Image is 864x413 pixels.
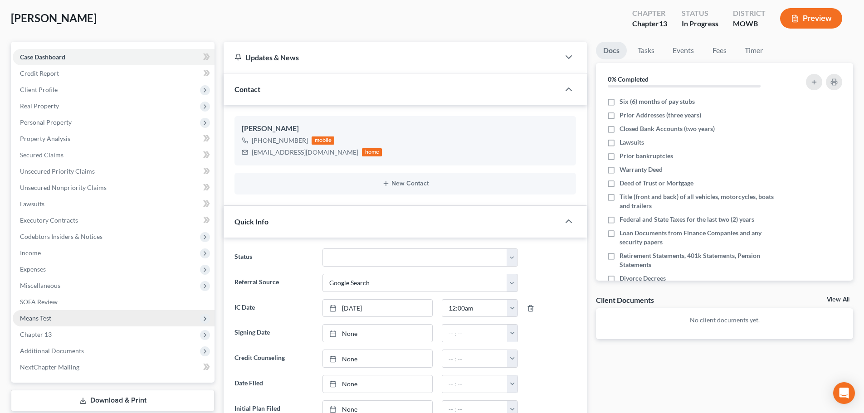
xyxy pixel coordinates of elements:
a: None [323,350,432,367]
span: Credit Report [20,69,59,77]
span: Miscellaneous [20,282,60,289]
input: -- : -- [442,375,508,393]
span: Personal Property [20,118,72,126]
a: Docs [596,42,627,59]
div: MOWB [733,19,766,29]
span: Secured Claims [20,151,63,159]
label: Credit Counseling [230,350,317,368]
a: View All [827,296,849,303]
span: Warranty Deed [620,165,663,174]
label: IC Date [230,299,317,317]
span: Lawsuits [620,138,644,147]
span: Case Dashboard [20,53,65,61]
button: New Contact [242,180,569,187]
a: Case Dashboard [13,49,215,65]
span: NextChapter Mailing [20,363,79,371]
a: [DATE] [323,300,432,317]
a: Lawsuits [13,196,215,212]
div: Client Documents [596,295,654,305]
span: Means Test [20,314,51,322]
span: Prior bankruptcies [620,151,673,160]
div: District [733,8,766,19]
span: Expenses [20,265,46,273]
div: [PHONE_NUMBER] [252,136,308,145]
a: None [323,325,432,342]
span: SOFA Review [20,298,58,306]
input: -- : -- [442,350,508,367]
label: Status [230,248,317,267]
span: Executory Contracts [20,216,78,224]
div: Chapter [632,8,667,19]
span: Divorce Decrees [620,274,666,283]
span: Contact [234,85,260,93]
span: Real Property [20,102,59,110]
span: Prior Addresses (three years) [620,111,701,120]
input: -- : -- [442,300,508,317]
span: Property Analysis [20,135,70,142]
span: Codebtors Insiders & Notices [20,233,103,240]
a: Events [665,42,701,59]
span: [PERSON_NAME] [11,11,97,24]
a: NextChapter Mailing [13,359,215,375]
a: Download & Print [11,390,215,411]
span: Deed of Trust or Mortgage [620,179,693,188]
a: Credit Report [13,65,215,82]
label: Date Filed [230,375,317,393]
div: Chapter [632,19,667,29]
span: Client Profile [20,86,58,93]
span: Title (front and back) of all vehicles, motorcycles, boats and trailers [620,192,781,210]
a: Unsecured Priority Claims [13,163,215,180]
a: Tasks [630,42,662,59]
span: Retirement Statements, 401k Statements, Pension Statements [620,251,781,269]
span: Quick Info [234,217,268,226]
span: Closed Bank Accounts (two years) [620,124,715,133]
span: Additional Documents [20,347,84,355]
p: No client documents yet. [603,316,846,325]
span: Unsecured Priority Claims [20,167,95,175]
div: [EMAIL_ADDRESS][DOMAIN_NAME] [252,148,358,157]
label: Signing Date [230,324,317,342]
div: In Progress [682,19,718,29]
span: Chapter 13 [20,330,52,338]
div: Open Intercom Messenger [833,382,855,404]
div: Updates & News [234,53,549,62]
a: Property Analysis [13,131,215,147]
a: SOFA Review [13,294,215,310]
strong: 0% Completed [608,75,649,83]
a: Fees [705,42,734,59]
button: Preview [780,8,842,29]
a: Timer [737,42,770,59]
a: Unsecured Nonpriority Claims [13,180,215,196]
a: Executory Contracts [13,212,215,228]
div: [PERSON_NAME] [242,123,569,134]
div: home [362,148,382,156]
div: Status [682,8,718,19]
span: 13 [659,19,667,28]
label: Referral Source [230,274,317,292]
span: Lawsuits [20,200,44,208]
span: Federal and State Taxes for the last two (2) years [620,215,754,224]
div: mobile [312,136,334,145]
input: -- : -- [442,325,508,342]
a: None [323,375,432,393]
span: Six (6) months of pay stubs [620,97,695,106]
span: Loan Documents from Finance Companies and any security papers [620,228,781,247]
span: Unsecured Nonpriority Claims [20,184,107,191]
a: Secured Claims [13,147,215,163]
span: Income [20,249,41,257]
